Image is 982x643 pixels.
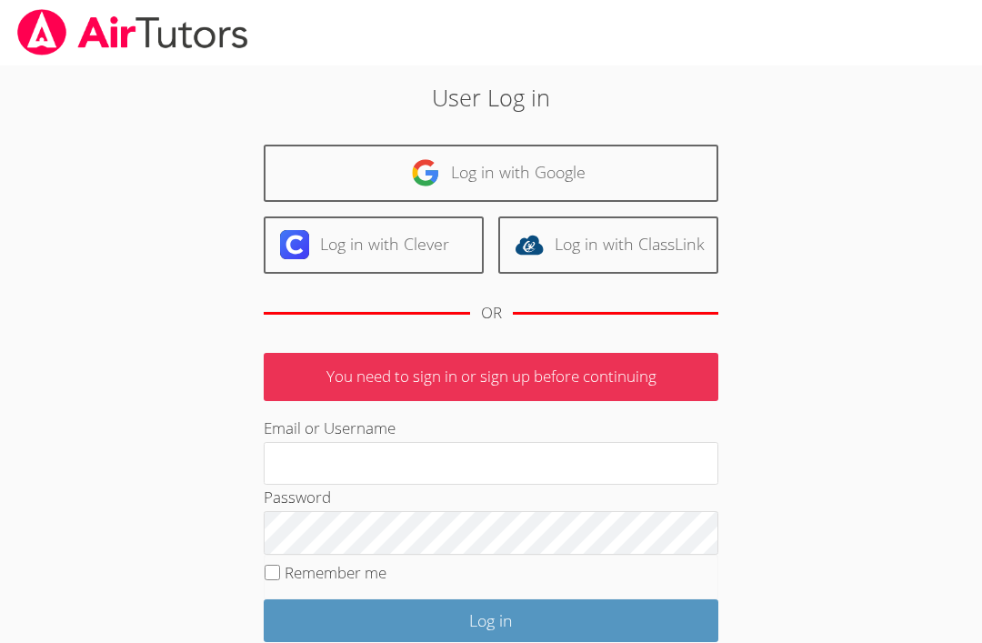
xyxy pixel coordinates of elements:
[498,216,718,274] a: Log in with ClassLink
[280,230,309,259] img: clever-logo-6eab21bc6e7a338710f1a6ff85c0baf02591cd810cc4098c63d3a4b26e2feb20.svg
[15,9,250,55] img: airtutors_banner-c4298cdbf04f3fff15de1276eac7730deb9818008684d7c2e4769d2f7ddbe033.png
[411,158,440,187] img: google-logo-50288ca7cdecda66e5e0955fdab243c47b7ad437acaf1139b6f446037453330a.svg
[285,562,386,583] label: Remember me
[264,216,484,274] a: Log in with Clever
[264,353,718,401] p: You need to sign in or sign up before continuing
[264,599,718,642] input: Log in
[264,417,396,438] label: Email or Username
[264,145,718,202] a: Log in with Google
[225,80,756,115] h2: User Log in
[481,300,502,327] div: OR
[515,230,544,259] img: classlink-logo-d6bb404cc1216ec64c9a2012d9dc4662098be43eaf13dc465df04b49fa7ab582.svg
[264,487,331,507] label: Password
